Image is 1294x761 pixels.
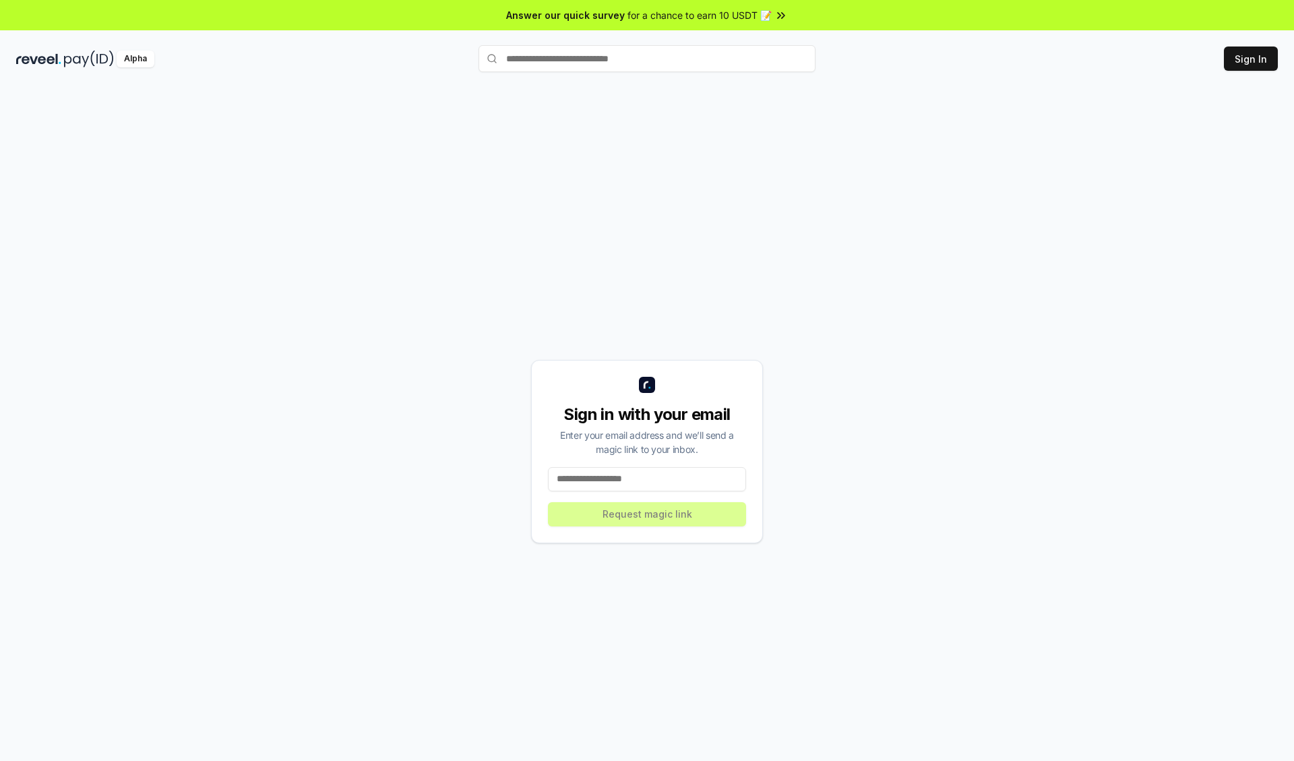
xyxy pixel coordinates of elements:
span: Answer our quick survey [506,8,625,22]
img: logo_small [639,377,655,393]
span: for a chance to earn 10 USDT 📝 [627,8,772,22]
div: Enter your email address and we’ll send a magic link to your inbox. [548,428,746,456]
div: Alpha [117,51,154,67]
div: Sign in with your email [548,404,746,425]
button: Sign In [1224,47,1278,71]
img: pay_id [64,51,114,67]
img: reveel_dark [16,51,61,67]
